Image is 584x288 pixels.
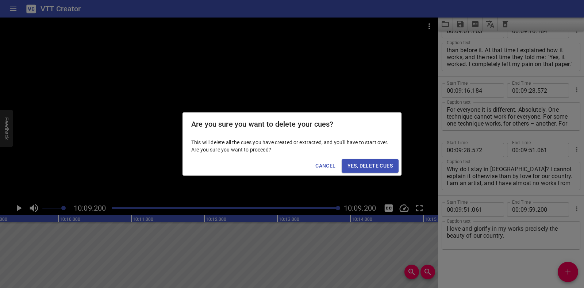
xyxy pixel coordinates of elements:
[315,161,335,170] span: Cancel
[182,136,401,156] div: This will delete all the cues you have created or extracted, and you'll have to start over. Are y...
[312,159,338,173] button: Cancel
[191,118,393,130] h2: Are you sure you want to delete your cues?
[347,161,393,170] span: Yes, Delete Cues
[342,159,399,173] button: Yes, Delete Cues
